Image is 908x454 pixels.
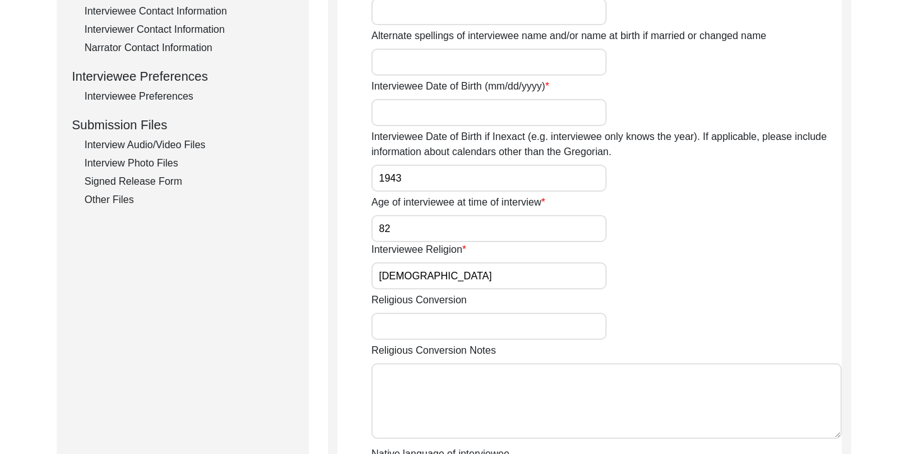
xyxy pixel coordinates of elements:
[84,192,294,207] div: Other Files
[371,195,545,210] label: Age of interviewee at time of interview
[371,293,467,308] label: Religious Conversion
[84,137,294,153] div: Interview Audio/Video Files
[84,89,294,104] div: Interviewee Preferences
[371,79,549,94] label: Interviewee Date of Birth (mm/dd/yyyy)
[371,343,496,358] label: Religious Conversion Notes
[84,40,294,55] div: Narrator Contact Information
[84,22,294,37] div: Interviewer Contact Information
[72,67,294,86] div: Interviewee Preferences
[84,4,294,19] div: Interviewee Contact Information
[84,156,294,171] div: Interview Photo Files
[371,129,842,160] label: Interviewee Date of Birth if Inexact (e.g. interviewee only knows the year). If applicable, pleas...
[371,242,466,257] label: Interviewee Religion
[84,174,294,189] div: Signed Release Form
[371,28,766,44] label: Alternate spellings of interviewee name and/or name at birth if married or changed name
[72,115,294,134] div: Submission Files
